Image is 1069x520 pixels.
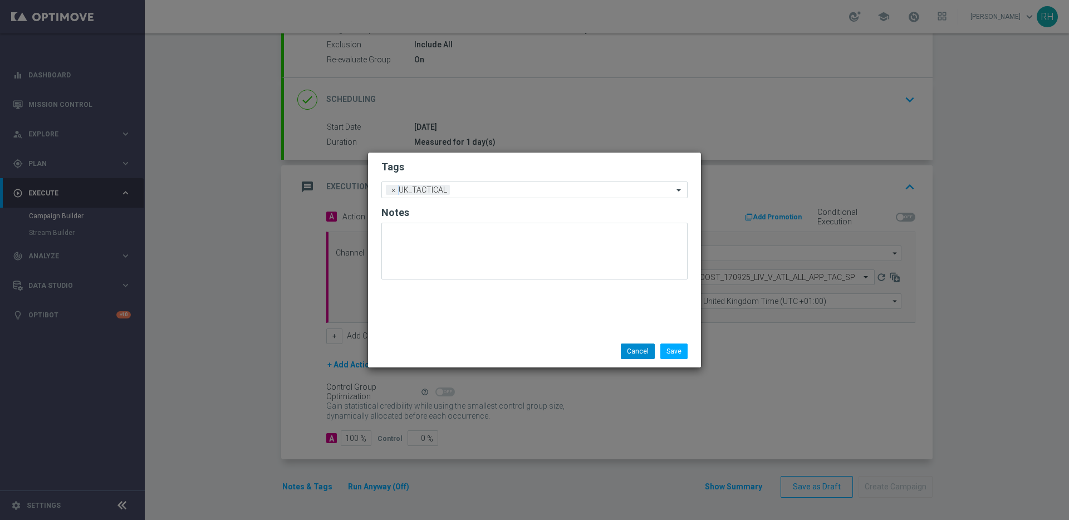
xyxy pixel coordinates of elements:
button: Cancel [621,344,655,359]
button: Save [660,344,688,359]
h2: Tags [381,160,688,174]
span: × [389,185,399,195]
h2: Notes [381,206,688,219]
span: UK_TACTICAL [396,185,450,195]
ng-select: UK_TACTICAL [381,181,688,198]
